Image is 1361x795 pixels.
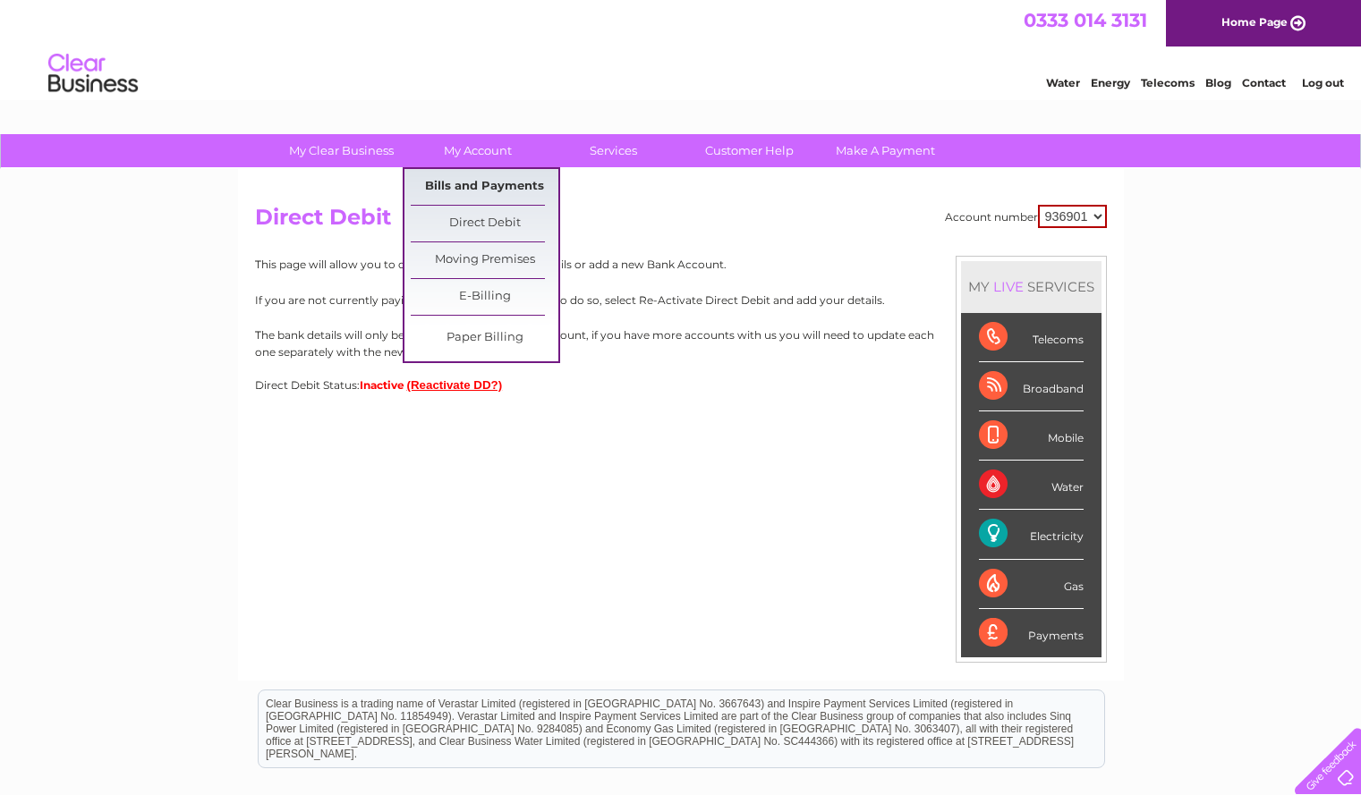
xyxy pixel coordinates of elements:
div: Gas [979,560,1084,609]
a: Energy [1091,76,1130,89]
a: Contact [1242,76,1286,89]
a: Water [1046,76,1080,89]
h2: Direct Debit [255,205,1107,239]
p: If you are not currently paying by Direct Debit and wish to do so, select Re-Activate Direct Debi... [255,292,1107,309]
div: Clear Business is a trading name of Verastar Limited (registered in [GEOGRAPHIC_DATA] No. 3667643... [259,10,1104,87]
a: E-Billing [411,279,558,315]
div: Broadband [979,362,1084,411]
a: My Clear Business [268,134,415,167]
div: Payments [979,609,1084,657]
div: Water [979,461,1084,510]
div: LIVE [990,278,1027,295]
div: MY SERVICES [961,261,1102,312]
a: Bills and Payments [411,169,558,205]
div: Mobile [979,411,1084,461]
p: This page will allow you to change your Direct Debit details or add a new Bank Account. [255,256,1107,273]
div: Account number [945,205,1107,228]
a: Log out [1302,76,1344,89]
a: Moving Premises [411,242,558,278]
a: Make A Payment [812,134,959,167]
a: Telecoms [1141,76,1195,89]
a: Services [540,134,687,167]
a: Blog [1205,76,1231,89]
a: My Account [404,134,551,167]
img: logo.png [47,47,139,101]
div: Telecoms [979,313,1084,362]
a: Paper Billing [411,320,558,356]
a: Direct Debit [411,206,558,241]
a: 0333 014 3131 [1024,9,1147,31]
p: The bank details will only be updated for the selected account, if you have more accounts with us... [255,326,1107,360]
span: Inactive [360,378,404,392]
div: Electricity [979,510,1084,559]
a: Customer Help [676,134,823,167]
div: Direct Debit Status: [255,378,1107,392]
button: (Reactivate DD?) [407,378,503,392]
